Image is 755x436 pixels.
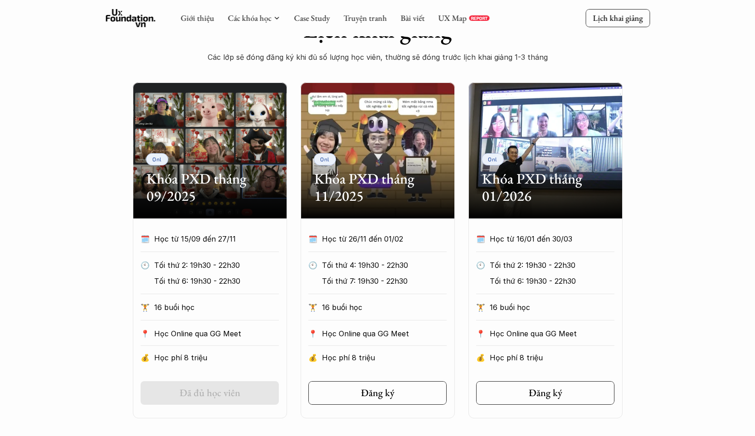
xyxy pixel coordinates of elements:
a: Giới thiệu [180,13,214,23]
p: Học phí 8 triệu [322,351,447,364]
a: Đăng ký [476,381,614,405]
p: 🏋️ [308,300,317,314]
p: Học Online qua GG Meet [154,327,279,340]
p: Tối thứ 4: 19h30 - 22h30 [322,258,447,272]
a: Truyện tranh [343,13,387,23]
p: Tối thứ 6: 19h30 - 22h30 [490,274,614,288]
p: 🏋️ [476,300,485,314]
p: 💰 [308,351,317,364]
p: Học từ 26/11 đến 01/02 [322,232,430,246]
p: 🕙 [308,258,317,272]
h5: Đăng ký [361,387,395,399]
p: Tối thứ 7: 19h30 - 22h30 [322,274,447,288]
p: Onl [152,156,162,162]
p: Học phí 8 triệu [490,351,614,364]
p: Onl [488,156,497,162]
p: 📍 [476,329,485,338]
a: Đăng ký [308,381,447,405]
p: 16 buổi học [322,300,447,314]
p: Học Online qua GG Meet [322,327,447,340]
a: UX Map [438,13,467,23]
p: 🕙 [476,258,485,272]
p: Học từ 15/09 đến 27/11 [154,232,262,246]
p: Học từ 16/01 đến 30/03 [490,232,598,246]
p: Các lớp sẽ đóng đăng ký khi đủ số lượng học viên, thường sẽ đóng trước lịch khai giảng 1-3 tháng [196,50,559,64]
a: Bài viết [400,13,424,23]
p: 💰 [476,351,485,364]
p: 🗓️ [476,232,485,246]
p: Lịch khai giảng [593,13,643,23]
a: Case Study [294,13,330,23]
p: 📍 [141,329,150,338]
p: 16 buổi học [490,300,614,314]
p: REPORT [471,15,487,21]
p: 🏋️ [141,300,150,314]
a: REPORT [469,15,489,21]
h5: Đăng ký [529,387,562,399]
p: Tối thứ 2: 19h30 - 22h30 [154,258,279,272]
p: 🗓️ [308,232,317,246]
p: 🗓️ [141,232,150,246]
p: 🕙 [141,258,150,272]
a: Các khóa học [228,13,271,23]
p: Học phí 8 triệu [154,351,279,364]
p: Tối thứ 6: 19h30 - 22h30 [154,274,279,288]
p: Onl [320,156,330,162]
a: Lịch khai giảng [585,9,650,27]
h2: Khóa PXD tháng 09/2025 [146,170,273,205]
p: Học Online qua GG Meet [490,327,614,340]
h2: Khóa PXD tháng 11/2025 [314,170,441,205]
h1: Lịch khai giảng [196,15,559,44]
h5: Đã đủ học viên [180,387,240,399]
p: 16 buổi học [154,300,279,314]
p: Tối thứ 2: 19h30 - 22h30 [490,258,614,272]
h2: Khóa PXD tháng 01/2026 [482,170,609,205]
p: 📍 [308,329,317,338]
p: 💰 [141,351,150,364]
